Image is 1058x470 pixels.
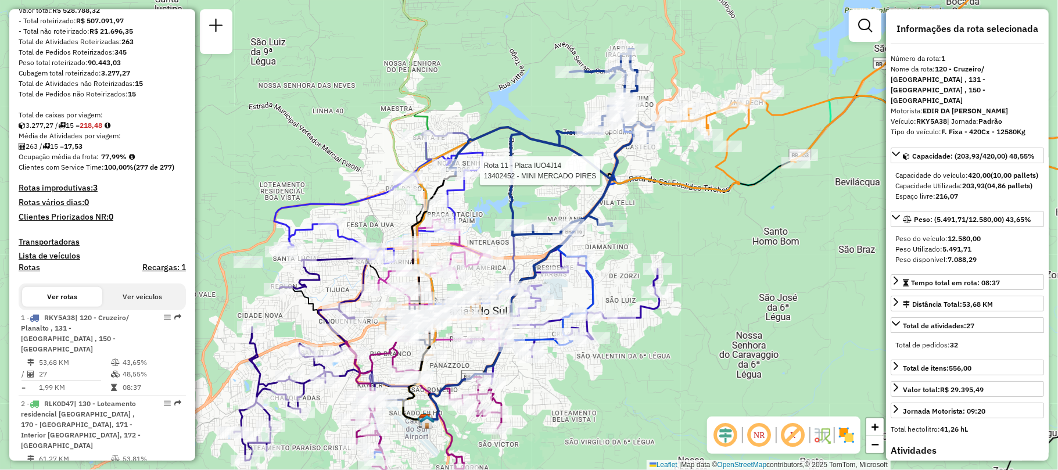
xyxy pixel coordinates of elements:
span: 1 - [21,313,129,353]
td: 08:37 [122,382,181,393]
i: Tempo total em rota [111,384,117,391]
img: Exibir/Ocultar setores [837,426,856,444]
div: Total de itens: [903,363,971,374]
strong: RKY5A38 [916,117,947,125]
img: Fluxo de ruas [813,426,831,444]
strong: 120 - Cruzeiro/ [GEOGRAPHIC_DATA] , 131 - [GEOGRAPHIC_DATA] , 150 - [GEOGRAPHIC_DATA] [891,64,985,105]
div: Cubagem total roteirizado: [19,68,186,78]
strong: 3 [93,182,98,193]
div: Capacidade Utilizada: [895,181,1039,191]
strong: 0 [109,211,113,222]
a: OpenStreetMap [718,461,767,469]
a: Total de atividades:27 [891,317,1044,333]
button: Ver rotas [22,287,102,307]
span: Peso do veículo: [895,234,981,243]
div: Espaço livre: [895,191,1039,202]
td: 53,81% [122,453,181,465]
div: Capacidade: (203,93/420,00) 48,55% [891,166,1044,206]
img: ZUMPY [417,412,432,427]
div: Atividade não roteirizada - SANTO ANDRE MELLO [265,246,294,257]
img: CDD Caxias [418,414,433,429]
h4: Rotas improdutivas: [19,183,186,193]
a: Zoom out [866,436,884,453]
div: Distância Total: [903,299,993,310]
a: Zoom in [866,418,884,436]
strong: 218,48 [80,121,102,130]
strong: 77,99% [101,152,127,161]
div: Peso total roteirizado: [19,58,186,68]
div: - Total não roteirizado: [19,26,186,37]
div: Total de Pedidos Roteirizados: [19,47,186,58]
a: Exibir filtros [853,14,877,37]
div: Jornada Motorista: 09:20 [903,406,985,417]
button: Ver veículos [102,287,182,307]
i: % de utilização da cubagem [111,371,120,378]
span: + [871,419,879,434]
strong: 12.580,00 [948,234,981,243]
strong: 3.277,27 [101,69,130,77]
span: Total de atividades: [903,321,974,330]
strong: 27 [966,321,974,330]
div: Peso: (5.491,71/12.580,00) 43,65% [891,229,1044,270]
div: Motorista: [891,106,1044,116]
h4: Transportadoras [19,237,186,247]
span: Capacidade: (203,93/420,00) 48,55% [912,152,1035,160]
strong: 203,93 [962,181,985,190]
div: Total de caixas por viagem: [19,110,186,120]
strong: 15 [128,89,136,98]
strong: 15 [135,79,143,88]
h4: Clientes Priorizados NR: [19,212,186,222]
span: RLK0D47 [44,399,74,408]
strong: Padrão [978,117,1002,125]
div: Total hectolitro: [891,424,1044,435]
i: Total de rotas [42,143,50,150]
span: | [679,461,681,469]
div: Valor total: [903,385,984,395]
div: Total de pedidos: [895,340,1039,350]
h4: Informações da rota selecionada [891,23,1044,34]
i: Total de rotas [58,122,66,129]
td: 1,99 KM [38,382,110,393]
strong: R$ 528.788,32 [52,6,100,15]
span: − [871,437,879,451]
span: Ocupação média da frota: [19,152,99,161]
em: Opções [164,314,171,321]
div: Total de Atividades Roteirizadas: [19,37,186,47]
em: Rota exportada [174,400,181,407]
strong: 90.443,03 [88,58,121,67]
a: Total de itens:556,00 [891,360,1044,375]
h4: Recargas: 1 [142,263,186,272]
strong: 0 [84,197,89,207]
i: Distância Total [27,455,34,462]
div: Veículo: [891,116,1044,127]
i: % de utilização do peso [111,455,120,462]
span: | 130 - Loteamento residencial [GEOGRAPHIC_DATA] , 170 - [GEOGRAPHIC_DATA], 171 - Interior [GEOGR... [21,399,141,450]
strong: (04,86 pallets) [985,181,1032,190]
strong: (277 de 277) [134,163,174,171]
a: Rotas [19,263,40,272]
i: % de utilização do peso [111,359,120,366]
a: Jornada Motorista: 09:20 [891,403,1044,418]
img: CDD Caxias [419,414,435,429]
strong: 556,00 [949,364,971,372]
a: Leaflet [650,461,677,469]
i: Meta Caixas/viagem: 223,23 Diferença: -4,75 [105,122,110,129]
div: 3.277,27 / 15 = [19,120,186,131]
i: Distância Total [27,359,34,366]
div: Nome da rota: [891,64,1044,106]
h4: Lista de veículos [19,251,186,261]
em: Opções [164,400,171,407]
i: Total de Atividades [27,371,34,378]
strong: 32 [950,340,958,349]
span: Exibir rótulo [779,421,807,449]
strong: 7.088,29 [948,255,977,264]
a: Capacidade: (203,93/420,00) 48,55% [891,148,1044,163]
div: Tipo do veículo: [891,127,1044,137]
strong: EDIR DA [PERSON_NAME] [923,106,1008,115]
div: Total de Atividades não Roteirizadas: [19,78,186,89]
span: 53,68 KM [962,300,993,308]
strong: 420,00 [968,171,991,180]
strong: R$ 507.091,97 [76,16,124,25]
div: - Total roteirizado: [19,16,186,26]
div: Peso disponível: [895,254,1039,265]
